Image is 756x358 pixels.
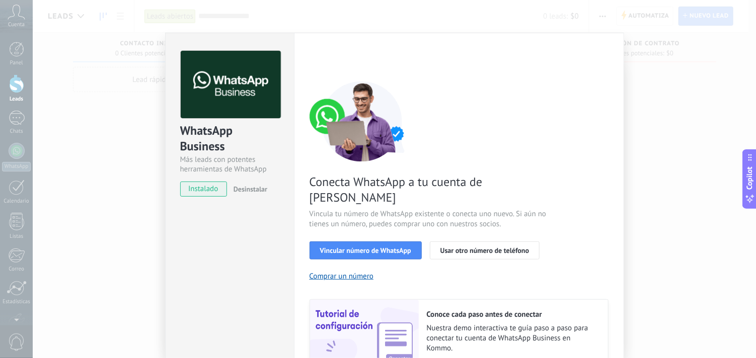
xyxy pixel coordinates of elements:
span: instalado [181,182,226,197]
span: Conecta WhatsApp a tu cuenta de [PERSON_NAME] [310,174,549,205]
span: Vincular número de WhatsApp [320,247,411,254]
span: Desinstalar [234,185,267,194]
div: Más leads con potentes herramientas de WhatsApp [180,155,279,174]
span: Nuestra demo interactiva te guía paso a paso para conectar tu cuenta de WhatsApp Business en Kommo. [427,323,598,353]
button: Comprar un número [310,272,374,281]
button: Usar otro número de teléfono [430,241,540,259]
h2: Conoce cada paso antes de conectar [427,310,598,319]
div: WhatsApp Business [180,123,279,155]
span: Copilot [745,167,755,190]
button: Vincular número de WhatsApp [310,241,422,259]
img: logo_main.png [181,51,281,119]
span: Usar otro número de teléfono [440,247,529,254]
span: Vincula tu número de WhatsApp existente o conecta uno nuevo. Si aún no tienes un número, puedes c... [310,209,549,229]
img: connect number [310,81,415,161]
button: Desinstalar [230,182,267,197]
